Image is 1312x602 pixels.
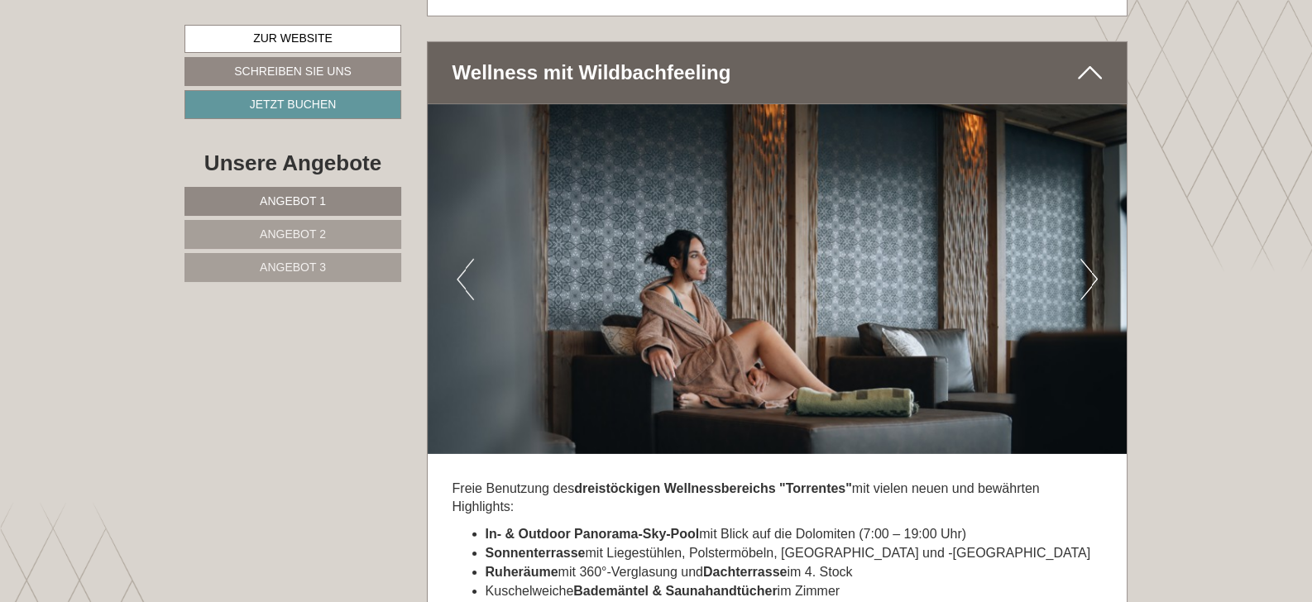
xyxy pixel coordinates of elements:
span: Angebot 2 [260,227,326,241]
strong: dreistöckigen Wellnessbereichs "Torrentes" [574,481,852,495]
button: Previous [457,259,474,300]
li: mit Blick auf die Dolomiten (7:00 – 19:00 Uhr) [486,525,1103,544]
strong: Sonnenterrasse [486,546,586,560]
strong: Bademäntel & Saunahandtücher [573,584,777,598]
a: Jetzt buchen [184,90,401,119]
strong: Ruheräume [486,565,558,579]
div: Unsere Angebote [184,148,401,179]
strong: In- & Outdoor Panorama-Sky-Pool [486,527,700,541]
li: Kuschelweiche im Zimmer [486,582,1103,601]
li: mit 360°-Verglasung und im 4. Stock [486,563,1103,582]
a: Schreiben Sie uns [184,57,401,86]
p: Freie Benutzung des mit vielen neuen und bewährten Highlights: [452,480,1103,518]
span: Angebot 1 [260,194,326,208]
button: Next [1080,259,1098,300]
div: Wellness mit Wildbachfeeling [428,42,1128,103]
a: Zur Website [184,25,401,53]
strong: Dachterrasse [703,565,787,579]
li: mit Liegestühlen, Polstermöbeln, [GEOGRAPHIC_DATA] und -[GEOGRAPHIC_DATA] [486,544,1103,563]
span: Angebot 3 [260,260,326,274]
